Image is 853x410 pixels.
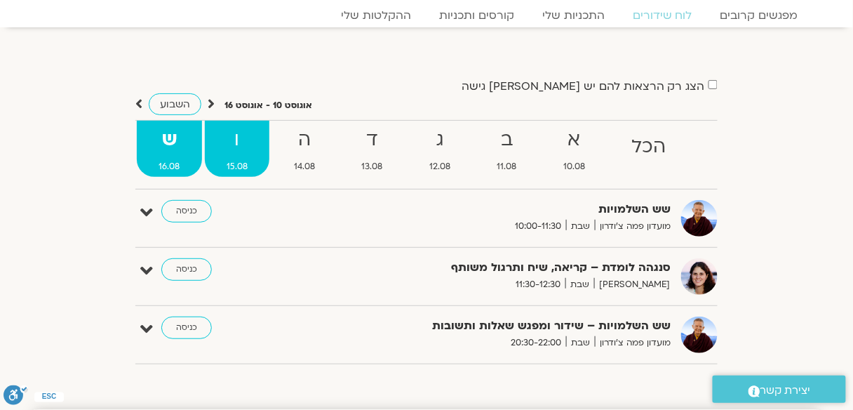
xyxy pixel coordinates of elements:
a: מפגשים קרובים [706,8,812,22]
span: 10:00-11:30 [510,219,566,234]
a: התכניות שלי [528,8,619,22]
a: השבוע [149,93,201,115]
strong: ו [205,124,270,156]
a: ד13.08 [340,121,405,177]
strong: ש [137,124,202,156]
span: 15.08 [205,159,270,174]
span: 10.08 [542,159,607,174]
strong: ה [272,124,337,156]
a: ג12.08 [408,121,473,177]
strong: ב [476,124,539,156]
span: שבת [565,277,594,292]
span: [PERSON_NAME] [594,277,671,292]
a: ה14.08 [272,121,337,177]
strong: הכל [610,131,689,163]
strong: א [542,124,607,156]
span: יצירת קשר [760,381,811,400]
span: מועדון פמה צ'ודרון [595,336,671,350]
a: ב11.08 [476,121,539,177]
a: לוח שידורים [619,8,706,22]
span: שבת [566,219,595,234]
strong: ג [408,124,473,156]
a: יצירת קשר [713,376,846,403]
span: 12.08 [408,159,473,174]
a: כניסה [161,258,212,281]
span: 16.08 [137,159,202,174]
a: כניסה [161,317,212,339]
a: קורסים ותכניות [425,8,528,22]
a: ש16.08 [137,121,202,177]
a: הכל [610,121,689,177]
p: אוגוסט 10 - אוגוסט 16 [224,98,312,113]
nav: Menu [41,8,812,22]
strong: סנגהה לומדת – קריאה, שיח ותרגול משותף [327,258,671,277]
span: 14.08 [272,159,337,174]
a: כניסה [161,200,212,223]
strong: שש השלמויות [327,200,671,219]
span: מועדון פמה צ'ודרון [595,219,671,234]
a: ההקלטות שלי [327,8,425,22]
a: א10.08 [542,121,607,177]
span: השבוע [160,98,190,111]
a: ו15.08 [205,121,270,177]
strong: שש השלמויות – שידור ומפגש שאלות ותשובות [327,317,671,336]
span: שבת [566,336,595,350]
span: 11.08 [476,159,539,174]
label: הצג רק הרצאות להם יש [PERSON_NAME] גישה [462,80,705,93]
strong: ד [340,124,405,156]
span: 11:30-12:30 [511,277,565,292]
span: 13.08 [340,159,405,174]
span: 20:30-22:00 [506,336,566,350]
